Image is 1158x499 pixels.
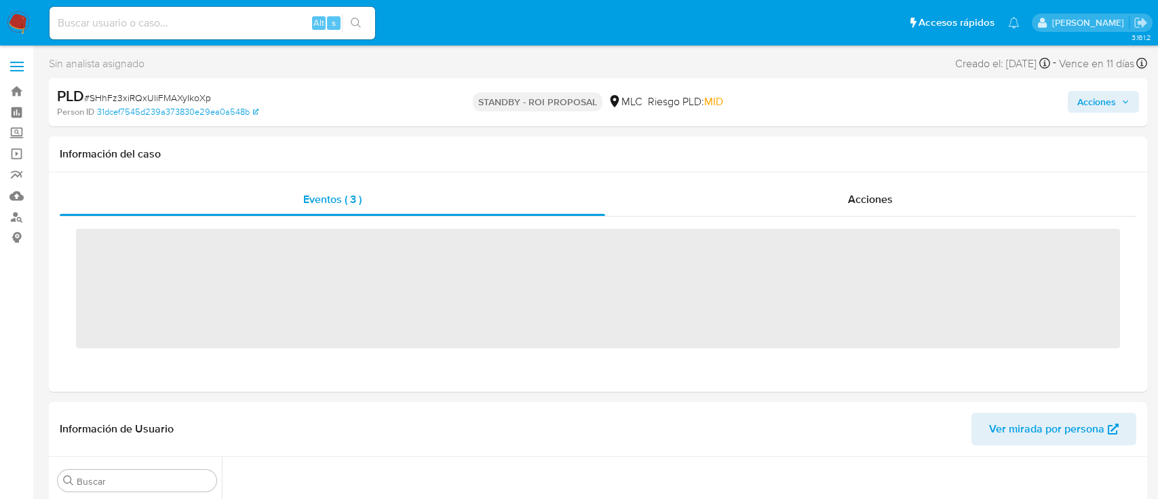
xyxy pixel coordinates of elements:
span: Eventos ( 3 ) [303,191,362,207]
p: aline.magdaleno@mercadolibre.com [1052,16,1129,29]
button: Buscar [63,475,74,486]
b: Person ID [57,106,94,118]
input: Buscar [77,475,211,487]
h1: Información del caso [60,147,1136,161]
a: Notificaciones [1008,17,1020,29]
input: Buscar usuario o caso... [50,14,375,32]
span: Acciones [848,191,893,207]
span: - [1053,54,1056,73]
p: STANDBY - ROI PROPOSAL [473,92,602,111]
span: Sin analista asignado [49,56,144,71]
span: Riesgo PLD: [648,94,723,109]
button: Acciones [1068,91,1139,113]
button: search-icon [342,14,370,33]
a: 31dcef7545d239a373830e29ea0a548b [97,106,258,118]
div: Creado el: [DATE] [955,54,1050,73]
span: # SHhFz3xiRQxUliFMAXyIkoXp [84,91,211,105]
span: Vence en 11 días [1059,56,1134,71]
span: s [332,16,336,29]
button: Ver mirada por persona [971,413,1136,445]
span: ‌ [76,229,1120,348]
span: Accesos rápidos [919,16,995,30]
b: PLD [57,85,84,107]
span: MID [704,94,723,109]
span: Acciones [1077,91,1116,113]
h1: Información de Usuario [60,422,174,436]
div: MLC [608,94,642,109]
span: Alt [313,16,324,29]
a: Salir [1134,16,1148,30]
span: Ver mirada por persona [989,413,1104,445]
